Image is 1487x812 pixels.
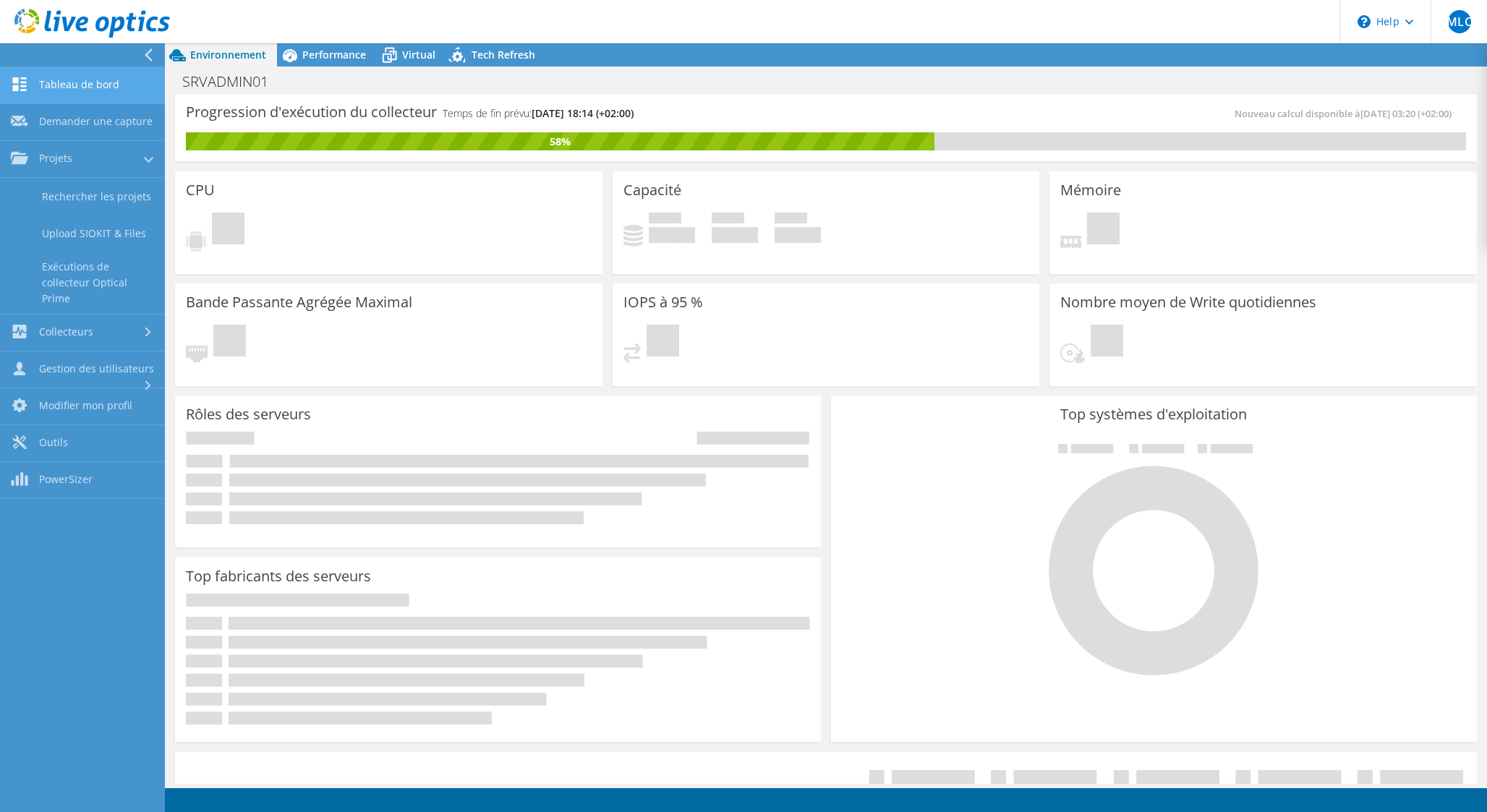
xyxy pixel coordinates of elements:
h4: 0 Gio [775,227,821,243]
h3: Rôles des serveurs [186,406,311,422]
span: En attente [647,325,679,360]
span: Virtual [402,48,435,61]
span: En attente [1091,325,1123,360]
h3: Top fabricants des serveurs [186,568,371,584]
h3: Bande Passante Agrégée Maximal [186,294,412,310]
span: En attente [213,325,246,360]
h3: CPU [186,182,215,198]
span: Utilisé [649,213,681,227]
span: Tech Refresh [472,48,535,61]
span: En attente [1087,213,1120,248]
span: Nouveau calcul disponible à [1235,107,1459,120]
span: Espace libre [712,213,744,227]
h3: Mémoire [1060,182,1121,198]
h4: 0 Gio [649,227,695,243]
h3: Capacité [623,182,681,198]
span: Environnement [190,48,266,61]
h4: Temps de fin prévu: [443,106,634,121]
h3: Nombre moyen de Write quotidiennes [1060,294,1316,310]
span: En attente [212,213,244,248]
h3: IOPS à 95 % [623,294,703,310]
span: Total [775,213,807,227]
div: 58% [186,134,934,150]
span: [DATE] 03:20 (+02:00) [1360,107,1452,120]
span: MLC [1448,10,1471,33]
h1: SRVADMIN01 [176,74,291,90]
span: [DATE] 18:14 (+02:00) [532,106,634,120]
h3: Top systèmes d'exploitation [842,406,1466,422]
h4: 0 Gio [712,227,758,243]
span: Performance [302,48,366,61]
svg: \n [1358,15,1371,28]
